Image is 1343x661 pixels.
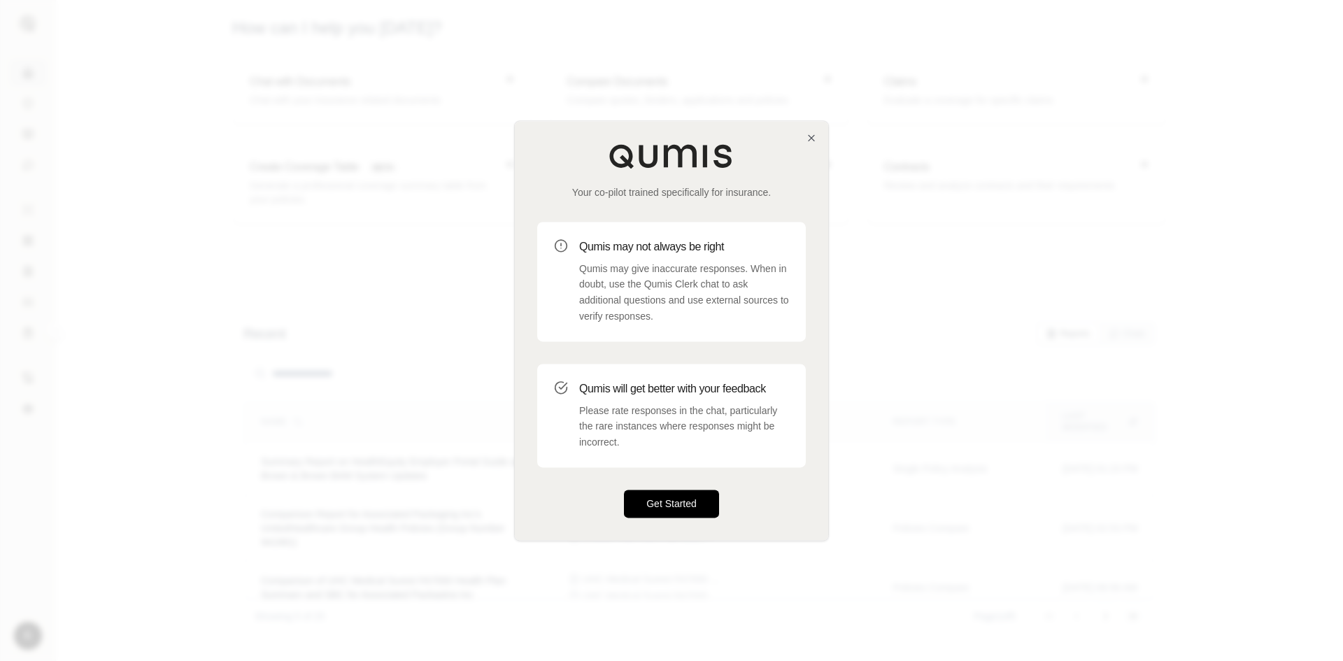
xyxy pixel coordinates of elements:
[537,185,806,199] p: Your co-pilot trained specifically for insurance.
[579,239,789,255] h3: Qumis may not always be right
[579,381,789,397] h3: Qumis will get better with your feedback
[609,143,734,169] img: Qumis Logo
[579,403,789,450] p: Please rate responses in the chat, particularly the rare instances where responses might be incor...
[579,261,789,325] p: Qumis may give inaccurate responses. When in doubt, use the Qumis Clerk chat to ask additional qu...
[624,490,719,518] button: Get Started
